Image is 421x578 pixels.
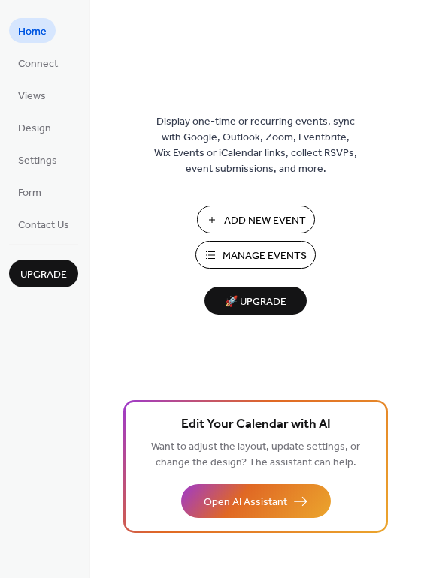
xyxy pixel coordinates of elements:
[9,147,66,172] a: Settings
[9,212,78,236] a: Contact Us
[181,484,331,518] button: Open AI Assistant
[214,292,298,312] span: 🚀 Upgrade
[9,260,78,287] button: Upgrade
[9,50,67,75] a: Connect
[18,218,69,233] span: Contact Us
[18,89,46,104] span: Views
[18,56,58,72] span: Connect
[18,153,57,169] span: Settings
[195,241,316,269] button: Manage Events
[181,414,331,435] span: Edit Your Calendar with AI
[18,121,51,137] span: Design
[20,267,67,283] span: Upgrade
[9,179,50,204] a: Form
[197,206,315,233] button: Add New Event
[224,213,306,229] span: Add New Event
[154,114,357,177] span: Display one-time or recurring events, sync with Google, Outlook, Zoom, Eventbrite, Wix Events or ...
[204,287,307,315] button: 🚀 Upgrade
[223,248,307,264] span: Manage Events
[18,24,47,40] span: Home
[9,18,56,43] a: Home
[18,185,41,201] span: Form
[204,495,287,510] span: Open AI Assistant
[151,437,360,473] span: Want to adjust the layout, update settings, or change the design? The assistant can help.
[9,83,55,107] a: Views
[9,115,60,140] a: Design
